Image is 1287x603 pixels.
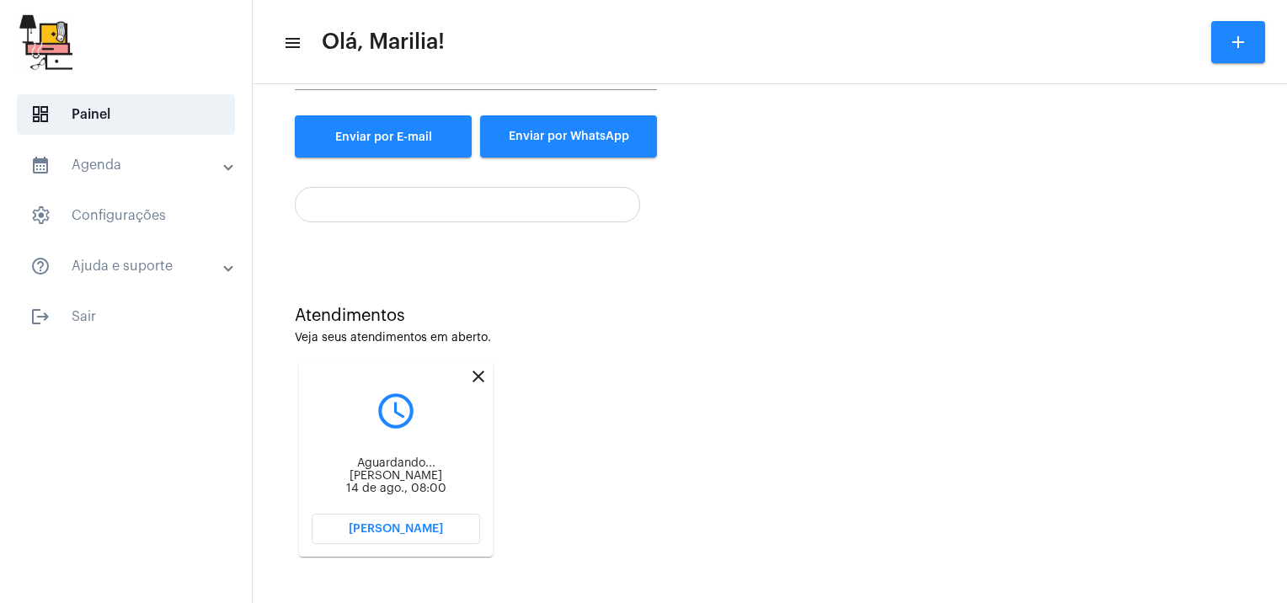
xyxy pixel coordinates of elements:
a: Enviar por E-mail [295,115,472,157]
span: sidenav icon [30,104,51,125]
span: sidenav icon [30,205,51,226]
button: [PERSON_NAME] [312,514,480,544]
span: Painel [17,94,235,135]
span: Sair [17,296,235,337]
mat-icon: query_builder [312,390,480,432]
span: Enviar por WhatsApp [509,131,629,142]
span: Enviar por E-mail [335,131,432,143]
mat-expansion-panel-header: sidenav iconAgenda [10,145,252,185]
mat-icon: close [468,366,489,387]
mat-icon: sidenav icon [30,307,51,327]
img: b0638e37-6cf5-c2ab-24d1-898c32f64f7f.jpg [13,8,77,76]
mat-icon: sidenav icon [30,155,51,175]
div: Atendimentos [295,307,1245,325]
div: Veja seus atendimentos em aberto. [295,332,1245,344]
mat-icon: sidenav icon [30,256,51,276]
div: 14 de ago., 08:00 [312,483,480,495]
mat-expansion-panel-header: sidenav iconAjuda e suporte [10,246,252,286]
div: [PERSON_NAME] [312,470,480,483]
div: Aguardando... [312,457,480,470]
mat-panel-title: Agenda [30,155,225,175]
mat-icon: add [1228,32,1248,52]
mat-panel-title: Ajuda e suporte [30,256,225,276]
button: Enviar por WhatsApp [480,115,657,157]
mat-icon: sidenav icon [283,33,300,53]
span: Configurações [17,195,235,236]
span: Olá, Marilia! [322,29,445,56]
span: [PERSON_NAME] [349,523,443,535]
